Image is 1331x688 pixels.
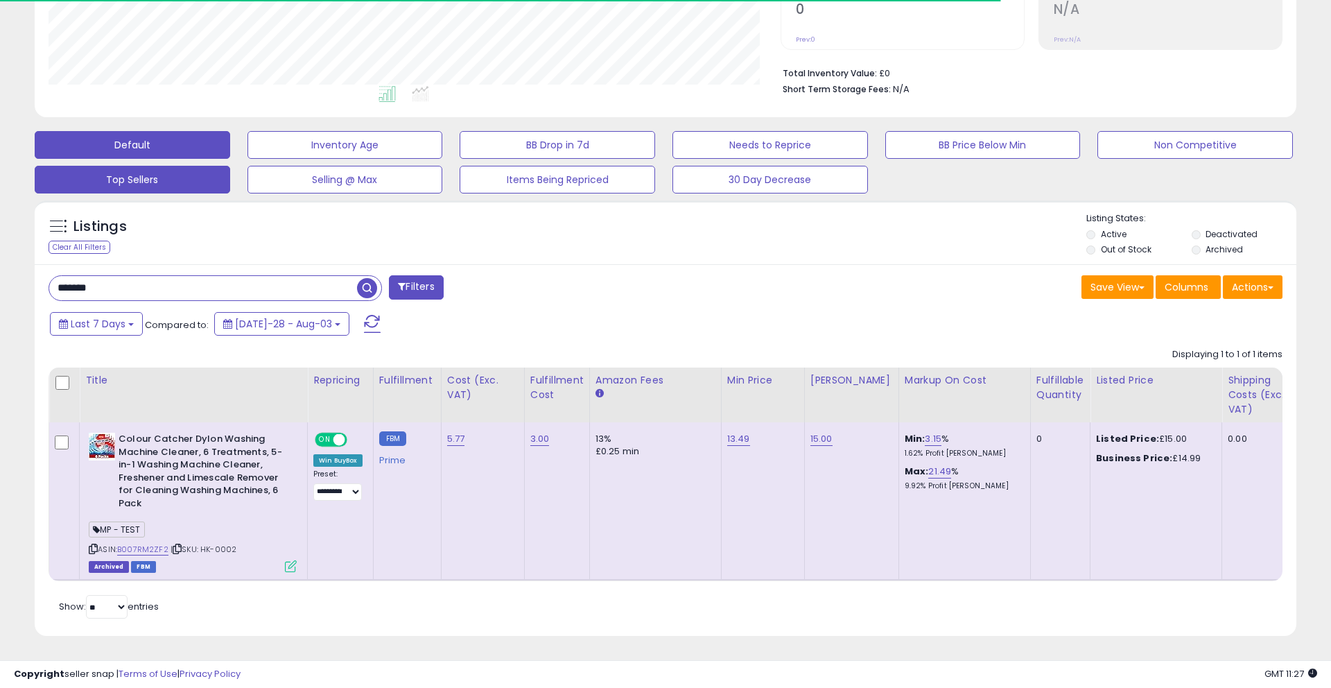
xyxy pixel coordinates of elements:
[85,373,302,388] div: Title
[672,131,868,159] button: Needs to Reprice
[145,318,209,332] span: Compared to:
[885,131,1081,159] button: BB Price Below Min
[117,544,168,556] a: B007RM2ZF2
[1206,228,1258,240] label: Deactivated
[316,434,333,446] span: ON
[595,373,715,388] div: Amazon Fees
[35,131,230,159] button: Default
[313,470,363,501] div: Preset:
[313,373,367,388] div: Repricing
[905,373,1025,388] div: Markup on Cost
[1096,452,1172,465] b: Business Price:
[89,433,115,461] img: 5158lwiNDWL._SL40_.jpg
[530,373,584,402] div: Fulfillment Cost
[171,544,236,555] span: | SKU: HK-0002
[905,481,1020,491] p: 9.92% Profit [PERSON_NAME]
[810,432,833,446] a: 15.00
[1156,275,1221,299] button: Columns
[119,433,287,513] b: Colour Catcher Dylon Washing Machine Cleaner, 6 Treatments, 5-in-1 Washing Machine Cleaner, Fresh...
[783,64,1272,80] li: £0
[35,166,230,193] button: Top Sellers
[50,312,143,336] button: Last 7 Days
[796,1,1024,20] h2: 0
[73,217,127,237] h5: Listings
[727,373,799,388] div: Min Price
[905,465,1020,491] div: %
[71,317,125,331] span: Last 7 Days
[247,166,443,193] button: Selling @ Max
[247,131,443,159] button: Inventory Age
[119,667,177,680] a: Terms of Use
[59,600,159,613] span: Show: entries
[595,388,604,400] small: Amazon Fees.
[49,241,110,254] div: Clear All Filters
[345,434,367,446] span: OFF
[1096,432,1159,445] b: Listed Price:
[389,275,443,300] button: Filters
[1096,373,1216,388] div: Listed Price
[1036,433,1079,445] div: 0
[783,67,877,79] b: Total Inventory Value:
[460,131,655,159] button: BB Drop in 7d
[898,368,1030,422] th: The percentage added to the cost of goods (COGS) that forms the calculator for Min & Max prices.
[1206,243,1243,255] label: Archived
[905,433,1020,458] div: %
[595,433,711,445] div: 13%
[460,166,655,193] button: Items Being Repriced
[928,465,951,479] a: 21.49
[1096,452,1211,465] div: £14.99
[379,373,435,388] div: Fulfillment
[180,667,241,680] a: Privacy Policy
[1054,1,1282,20] h2: N/A
[1086,212,1296,225] p: Listing States:
[214,312,349,336] button: [DATE]-28 - Aug-03
[14,668,241,681] div: seller snap | |
[1228,373,1299,417] div: Shipping Costs (Exc. VAT)
[905,465,929,478] b: Max:
[672,166,868,193] button: 30 Day Decrease
[235,317,332,331] span: [DATE]-28 - Aug-03
[783,83,891,95] b: Short Term Storage Fees:
[1165,280,1208,294] span: Columns
[89,561,129,573] span: Listings that have been deleted from Seller Central
[905,449,1020,458] p: 1.62% Profit [PERSON_NAME]
[313,454,363,467] div: Win BuyBox
[447,432,465,446] a: 5.77
[925,432,941,446] a: 3.15
[1101,228,1126,240] label: Active
[1223,275,1282,299] button: Actions
[89,522,145,537] span: MP - TEST
[379,449,430,466] div: Prime
[530,432,550,446] a: 3.00
[1036,373,1084,402] div: Fulfillable Quantity
[893,83,910,96] span: N/A
[447,373,519,402] div: Cost (Exc. VAT)
[1228,433,1294,445] div: 0.00
[1054,35,1081,44] small: Prev: N/A
[905,432,925,445] b: Min:
[595,445,711,458] div: £0.25 min
[1172,348,1282,361] div: Displaying 1 to 1 of 1 items
[131,561,156,573] span: FBM
[796,35,815,44] small: Prev: 0
[1097,131,1293,159] button: Non Competitive
[1096,433,1211,445] div: £15.00
[379,431,406,446] small: FBM
[1264,667,1317,680] span: 2025-08-11 11:27 GMT
[1101,243,1151,255] label: Out of Stock
[14,667,64,680] strong: Copyright
[89,433,297,571] div: ASIN:
[727,432,750,446] a: 13.49
[810,373,893,388] div: [PERSON_NAME]
[1081,275,1154,299] button: Save View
